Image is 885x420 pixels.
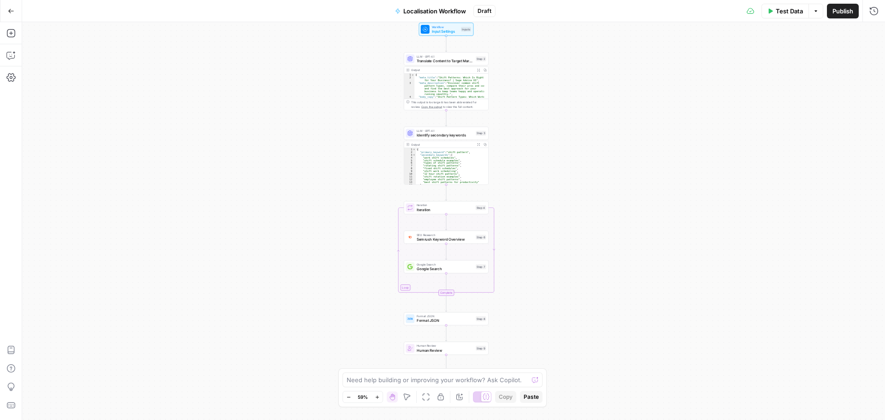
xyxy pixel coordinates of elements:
span: Human Review [417,343,473,348]
span: Translate Content to Target Market [417,58,473,64]
span: Google Search [417,262,473,266]
div: LoopIterationIterationStep 4 [404,201,489,214]
span: Toggle code folding, rows 1 through 15 [413,148,416,151]
g: Edge from step_9 to end [445,355,447,371]
div: 3 [404,82,415,95]
div: 13 [404,181,416,183]
span: Test Data [776,6,803,16]
g: Edge from step_3 to step_4 [445,185,447,201]
span: Google Search [417,266,473,272]
div: 10 [404,172,416,175]
g: Edge from start to step_2 [445,36,447,52]
span: Iteration [417,207,473,213]
div: Step 3 [476,131,486,136]
div: 2 [404,151,416,154]
div: Step 7 [476,264,486,269]
span: LLM · GPT-4.1 [417,129,473,133]
img: v3j4otw2j2lxnxfkcl44e66h4fup [407,235,413,239]
div: 5 [404,159,416,162]
div: LLM · GPT-4.1Translate Content to Target MarketStep 2Output{ "meta_title":"Shift Patterns: Which ... [404,52,489,110]
g: Edge from step_6 to step_7 [445,244,447,260]
div: 1 [404,148,416,151]
span: Semrush Keyword Overview [417,237,473,242]
button: Localisation Workflow [389,4,472,18]
span: Toggle code folding, rows 3 through 14 [413,154,416,156]
div: Google SearchGoogle SearchStep 7 [404,260,489,273]
g: Edge from step_4-iteration-end to step_8 [445,296,447,311]
div: 6 [404,162,416,165]
button: Paste [520,391,543,403]
div: 3 [404,154,416,156]
div: Output [411,142,473,147]
div: Step 9 [476,346,486,351]
span: Copy the output [421,105,442,108]
div: Step 4 [475,205,486,210]
button: Publish [827,4,859,18]
div: Step 6 [476,235,486,240]
g: Edge from step_4 to step_6 [445,214,447,230]
span: Publish [832,6,853,16]
div: 12 [404,178,416,181]
span: Paste [524,393,539,401]
div: 11 [404,175,416,178]
div: Step 2 [476,56,486,61]
div: WorkflowInput SettingsInputs [404,23,489,35]
div: Complete [438,290,454,296]
div: SEO ResearchSemrush Keyword OverviewStep 6 [404,231,489,243]
span: Workflow [432,24,459,29]
span: LLM · GPT-4.1 [417,54,473,58]
div: 8 [404,167,416,170]
span: Format JSON [417,314,473,318]
span: Format JSON [417,318,473,324]
div: Inputs [461,27,471,32]
button: Test Data [761,4,808,18]
span: Iteration [417,203,473,207]
div: 1 [404,74,415,77]
button: Copy [495,391,516,403]
span: 59% [358,393,368,401]
span: Copy [499,393,513,401]
g: Edge from step_8 to step_9 [445,325,447,341]
div: Format JSONFormat JSONStep 8 [404,312,489,325]
span: Toggle code folding, rows 1 through 5 [411,74,414,77]
span: Localisation Workflow [403,6,466,16]
div: Output [411,68,473,72]
span: Draft [478,7,491,15]
span: Input Settings [432,29,459,34]
div: Complete [404,290,489,296]
div: 4 [404,156,416,159]
div: 14 [404,183,416,186]
g: Edge from step_2 to step_3 [445,110,447,126]
span: Human Review [417,348,473,353]
div: Human ReviewHuman ReviewStep 9 [404,342,489,355]
div: 9 [404,170,416,173]
span: Identify secondary keywords [417,132,473,138]
div: 7 [404,165,416,167]
div: 2 [404,77,415,82]
div: LLM · GPT-4.1Identify secondary keywordsStep 3Output{ "primary_keyword":"shift pattern", "seconda... [404,127,489,185]
span: SEO Research [417,232,473,237]
div: This output is too large & has been abbreviated for review. to view the full content. [411,100,486,109]
div: Step 8 [476,316,486,321]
